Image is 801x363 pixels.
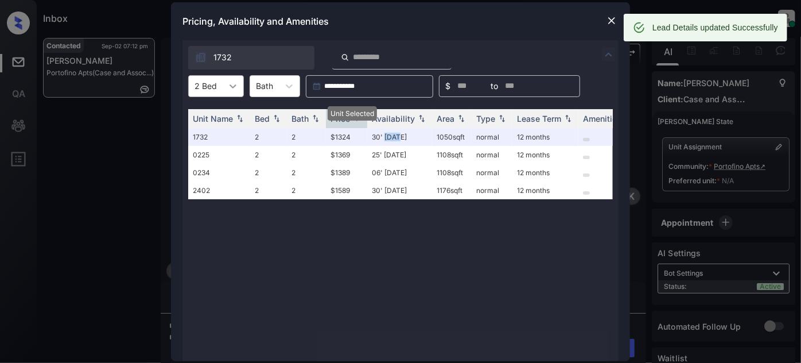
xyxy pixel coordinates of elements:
td: 2402 [188,181,250,199]
td: 12 months [512,181,578,199]
div: Bath [291,114,309,123]
td: 2 [287,181,326,199]
div: Price [330,114,350,123]
td: 2 [250,128,287,146]
td: $1369 [326,146,367,164]
img: sorting [562,114,574,122]
td: $1389 [326,164,367,181]
img: icon-zuma [195,52,207,63]
div: Bed [255,114,270,123]
td: 12 months [512,164,578,181]
img: sorting [234,114,246,122]
td: 2 [250,146,287,164]
img: sorting [310,114,321,122]
td: 2 [287,164,326,181]
div: Unit Name [193,114,233,123]
span: 1732 [213,51,232,64]
div: Pricing, Availability and Amenities [171,2,630,40]
div: Lead Details updated Successfully [652,17,778,38]
img: sorting [416,114,427,122]
td: 12 months [512,146,578,164]
td: $1324 [326,128,367,146]
td: 30' [DATE] [367,181,432,199]
td: 2 [287,146,326,164]
div: Type [476,114,495,123]
td: 2 [250,164,287,181]
span: to [491,80,498,92]
td: 1176 sqft [432,181,472,199]
td: 1050 sqft [432,128,472,146]
div: Amenities [583,114,621,123]
td: normal [472,181,512,199]
span: $ [445,80,450,92]
img: close [606,15,617,26]
td: 06' [DATE] [367,164,432,181]
td: 30' [DATE] [367,128,432,146]
td: normal [472,146,512,164]
img: icon-zuma [341,52,349,63]
td: 2 [287,128,326,146]
img: sorting [496,114,508,122]
div: Area [437,114,454,123]
td: $1589 [326,181,367,199]
div: Availability [372,114,415,123]
td: 0234 [188,164,250,181]
td: 0225 [188,146,250,164]
img: sorting [351,114,363,123]
div: Lease Term [517,114,561,123]
td: 1732 [188,128,250,146]
td: 25' [DATE] [367,146,432,164]
td: normal [472,164,512,181]
td: 1108 sqft [432,146,472,164]
img: icon-zuma [602,48,616,61]
img: sorting [271,114,282,122]
td: normal [472,128,512,146]
img: sorting [456,114,467,122]
td: 1108 sqft [432,164,472,181]
td: 12 months [512,128,578,146]
td: 2 [250,181,287,199]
